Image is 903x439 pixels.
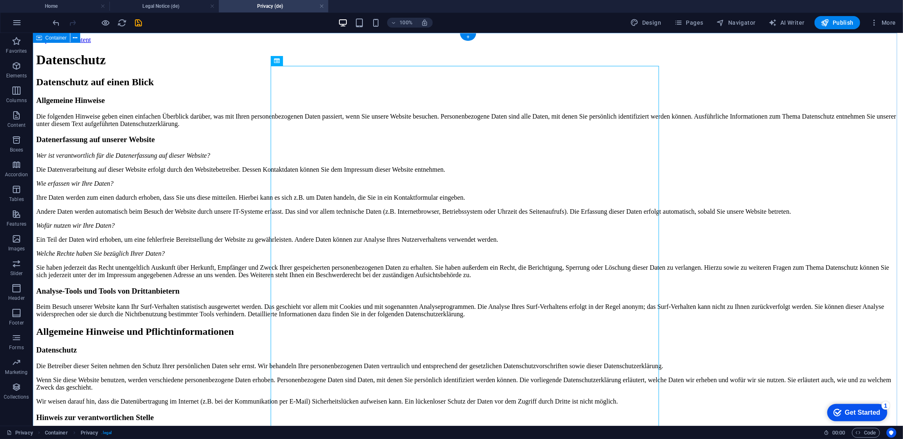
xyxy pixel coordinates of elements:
[399,18,413,28] h6: 100%
[24,9,60,16] div: Get Started
[21,17,35,23] span: More
[9,344,24,351] p: Forms
[832,428,845,438] span: 00 00
[26,60,40,67] span: More
[421,19,428,26] i: On resize automatically adjust zoom level to fit chosen device.
[7,428,33,438] a: Click to cancel selection. Double-click to open Pages
[838,430,839,436] span: :
[9,320,24,326] p: Footer
[671,16,706,29] button: Pages
[81,428,98,438] span: Click to select. Double-click to edit
[61,2,69,10] div: 1
[109,2,219,11] h4: Legal Notice (de)
[8,295,25,301] p: Header
[7,221,26,227] p: Features
[852,428,880,438] button: Code
[6,72,27,79] p: Elements
[134,18,144,28] i: Save (Ctrl+S)
[8,245,25,252] p: Images
[105,8,109,14] a: ×
[856,428,876,438] span: Code
[9,196,24,203] p: Tables
[3,3,58,10] a: Skip to main content
[815,16,860,29] button: Publish
[6,59,109,77] p: Click on to find our more about the feature.
[674,19,703,27] span: Pages
[7,4,67,21] div: Get Started 1 items remaining, 80% complete
[627,16,665,29] button: Design
[769,19,805,27] span: AI Writer
[870,19,896,27] span: More
[52,18,61,28] i: Undo: Change pages (Ctrl+Z)
[6,16,109,53] p: Under you will find options to mange your website and SEO settings, add files or create and edit ...
[6,48,27,54] p: Favorites
[219,2,328,11] h4: Privacy (de)
[5,369,28,376] p: Marketing
[101,18,111,28] button: Click here to leave preview mode and continue editing
[4,394,29,400] p: Collections
[51,18,61,28] button: undo
[824,428,845,438] h6: Session time
[627,16,665,29] div: Design (Ctrl+Alt+Y)
[118,18,127,28] i: Reload page
[887,428,896,438] button: Usercentrics
[460,33,476,41] div: +
[102,428,112,438] span: . legal
[45,35,67,40] span: Container
[134,18,144,28] button: save
[766,16,808,29] button: AI Writer
[7,122,26,128] p: Content
[821,19,854,27] span: Publish
[6,97,27,104] p: Columns
[713,16,759,29] button: Navigator
[867,16,899,29] button: More
[10,147,23,153] p: Boxes
[5,171,28,178] p: Accordion
[117,18,127,28] button: reload
[45,428,68,438] span: Click to select. Double-click to edit
[105,7,109,16] div: Close tooltip
[45,428,112,438] nav: breadcrumb
[631,19,662,27] span: Design
[717,19,756,27] span: Navigator
[387,18,416,28] button: 100%
[10,270,23,277] p: Slider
